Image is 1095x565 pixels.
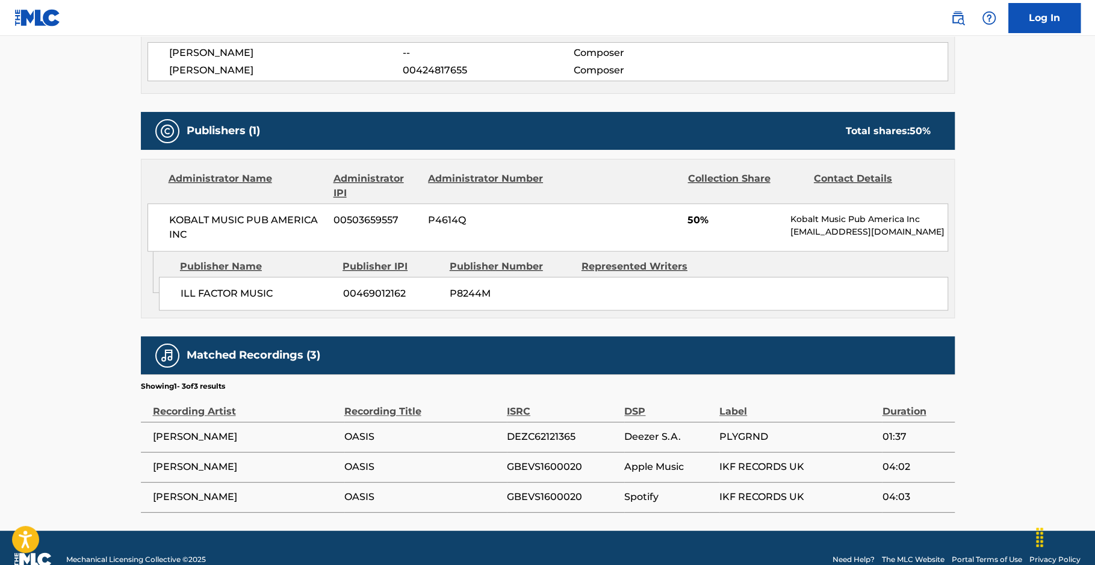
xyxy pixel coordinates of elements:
img: help [982,11,996,25]
div: Collection Share [687,171,804,200]
span: -- [402,46,573,60]
div: Publisher Name [180,259,333,274]
h5: Matched Recordings (3) [187,348,320,362]
span: Composer [574,63,730,78]
img: MLC Logo [14,9,61,26]
span: [PERSON_NAME] [169,63,403,78]
div: Recording Artist [153,392,338,419]
p: Kobalt Music Pub America Inc [790,213,947,226]
span: Spotify [624,490,713,504]
div: DSP [624,392,713,419]
span: 01:37 [882,430,948,444]
img: Matched Recordings [160,348,175,363]
div: Drag [1030,519,1049,555]
img: Publishers [160,124,175,138]
div: Total shares: [846,124,931,138]
span: OASIS [344,460,501,474]
span: 00469012162 [343,286,441,301]
span: [PERSON_NAME] [153,430,338,444]
div: Recording Title [344,392,501,419]
div: Represented Writers [582,259,704,274]
div: Administrator Name [169,171,324,200]
a: Privacy Policy [1029,554,1081,565]
span: Composer [574,46,730,60]
div: Administrator Number [428,171,545,200]
div: Help [977,6,1001,30]
a: The MLC Website [882,554,945,565]
span: [PERSON_NAME] [153,460,338,474]
a: Need Help? [833,554,875,565]
span: P8244M [450,286,572,301]
span: DEZC62121365 [507,430,618,444]
div: Publisher IPI [343,259,441,274]
a: Portal Terms of Use [952,554,1022,565]
span: Mechanical Licensing Collective © 2025 [66,554,206,565]
span: 50 % [910,125,931,137]
a: Public Search [946,6,970,30]
iframe: Chat Widget [1035,507,1095,565]
p: Showing 1 - 3 of 3 results [141,381,225,392]
div: Administrator IPI [333,171,419,200]
div: Duration [882,392,948,419]
span: [PERSON_NAME] [153,490,338,504]
h5: Publishers (1) [187,124,260,138]
span: PLYGRND [719,430,876,444]
span: 00503659557 [333,213,419,227]
span: 00424817655 [402,63,573,78]
span: Deezer S.A. [624,430,713,444]
span: IKF RECORDS UK [719,490,876,504]
span: KOBALT MUSIC PUB AMERICA INC [169,213,325,242]
span: Apple Music [624,460,713,474]
span: ILL FACTOR MUSIC [181,286,334,301]
span: 50% [687,213,781,227]
div: Publisher Number [450,259,572,274]
a: Log In [1008,3,1081,33]
span: 04:03 [882,490,948,504]
p: [EMAIL_ADDRESS][DOMAIN_NAME] [790,226,947,238]
div: Label [719,392,876,419]
span: OASIS [344,430,501,444]
span: OASIS [344,490,501,504]
span: GBEVS1600020 [507,460,618,474]
img: search [951,11,965,25]
span: [PERSON_NAME] [169,46,403,60]
div: Contact Details [814,171,931,200]
span: P4614Q [428,213,545,227]
span: 04:02 [882,460,948,474]
div: ISRC [507,392,618,419]
span: GBEVS1600020 [507,490,618,504]
span: IKF RECORDS UK [719,460,876,474]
